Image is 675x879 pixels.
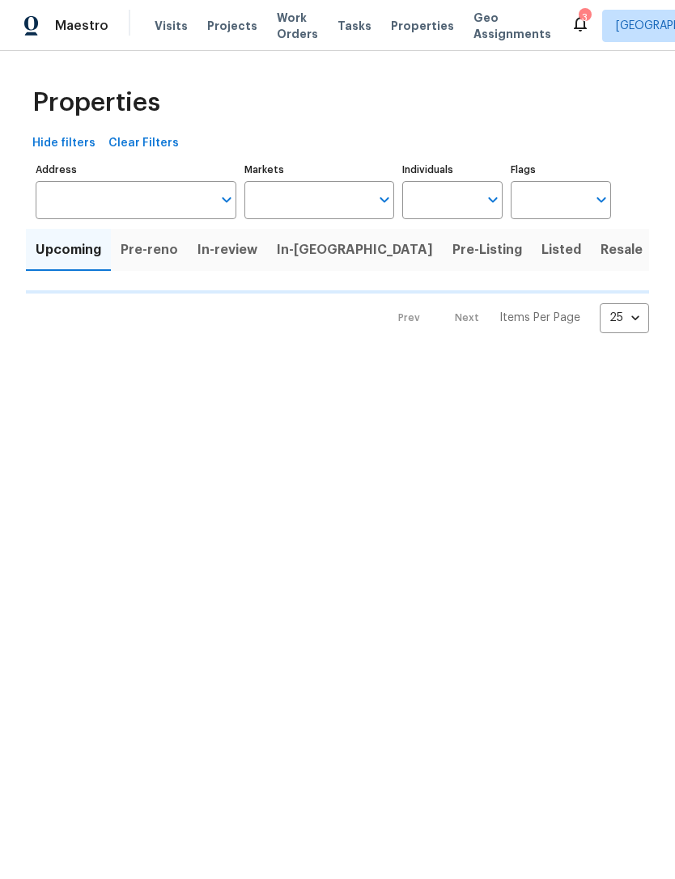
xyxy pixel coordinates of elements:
[579,10,590,26] div: 3
[197,239,257,261] span: In-review
[452,239,522,261] span: Pre-Listing
[108,133,179,154] span: Clear Filters
[207,18,257,34] span: Projects
[32,95,160,111] span: Properties
[473,10,551,42] span: Geo Assignments
[600,297,649,339] div: 25
[155,18,188,34] span: Visits
[102,129,185,158] button: Clear Filters
[277,10,318,42] span: Work Orders
[277,239,433,261] span: In-[GEOGRAPHIC_DATA]
[590,188,613,211] button: Open
[36,239,101,261] span: Upcoming
[36,165,236,175] label: Address
[244,165,395,175] label: Markets
[402,165,503,175] label: Individuals
[511,165,611,175] label: Flags
[32,133,96,154] span: Hide filters
[541,239,581,261] span: Listed
[215,188,238,211] button: Open
[55,18,108,34] span: Maestro
[373,188,396,211] button: Open
[121,239,178,261] span: Pre-reno
[482,188,504,211] button: Open
[383,303,649,333] nav: Pagination Navigation
[391,18,454,34] span: Properties
[337,20,371,32] span: Tasks
[601,239,643,261] span: Resale
[26,129,102,158] button: Hide filters
[499,310,580,326] p: Items Per Page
